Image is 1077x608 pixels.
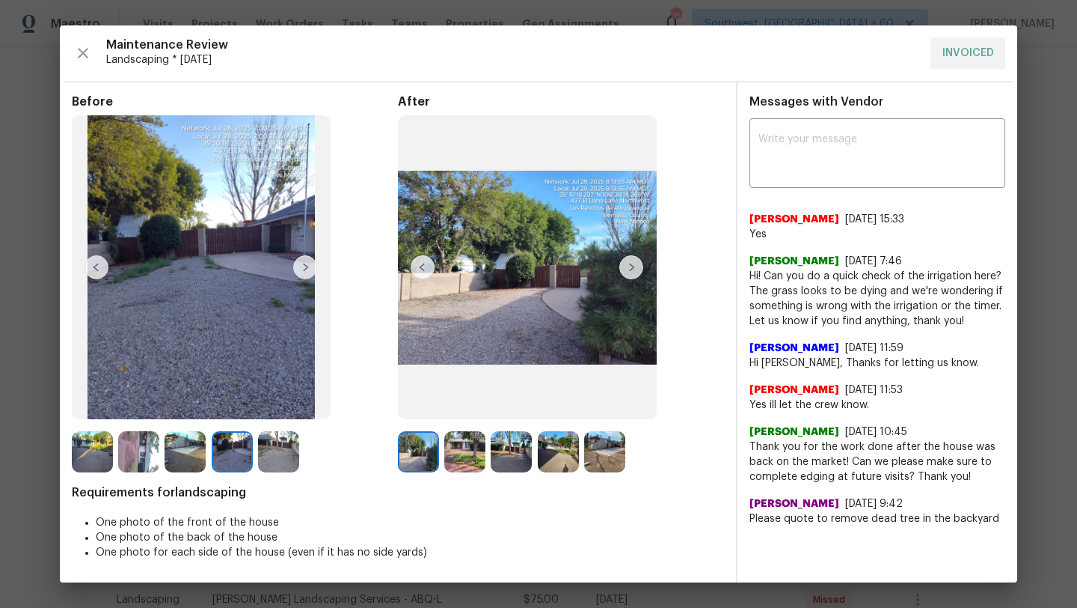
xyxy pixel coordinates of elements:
span: [DATE] 15:33 [845,214,904,225]
img: left-chevron-button-url [411,255,435,279]
span: Before [72,94,398,109]
span: [PERSON_NAME] [749,212,839,227]
img: right-chevron-button-url [619,255,643,279]
span: Landscaping * [DATE] [106,52,918,67]
span: [DATE] 11:53 [845,385,903,395]
img: right-chevron-button-url [293,255,317,279]
span: [DATE] 7:46 [845,256,902,267]
span: Requirements for landscaping [72,485,724,500]
span: [DATE] 9:42 [845,499,903,509]
img: left-chevron-button-url [85,255,108,279]
span: Thank you for the work done after the house was back on the market! Can we please make sure to co... [749,440,1005,484]
span: Hi [PERSON_NAME], Thanks for letting us know. [749,356,1005,371]
span: [PERSON_NAME] [749,496,839,511]
span: [DATE] 10:45 [845,427,907,437]
span: After [398,94,724,109]
li: One photo of the front of the house [96,515,724,530]
li: One photo of the back of the house [96,530,724,545]
span: Yes ill let the crew know. [749,398,1005,413]
span: [PERSON_NAME] [749,383,839,398]
span: Yes [749,227,1005,242]
li: One photo for each side of the house (even if it has no side yards) [96,545,724,560]
span: Maintenance Review [106,37,918,52]
span: [PERSON_NAME] [749,425,839,440]
span: Please quote to remove dead tree in the backyard [749,511,1005,526]
span: [DATE] 11:59 [845,343,903,353]
span: [PERSON_NAME] [749,254,839,269]
span: [PERSON_NAME] [749,341,839,356]
span: Hi! Can you do a quick check of the irrigation here? The grass looks to be dying and we're wonder... [749,269,1005,329]
span: Messages with Vendor [749,96,883,108]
